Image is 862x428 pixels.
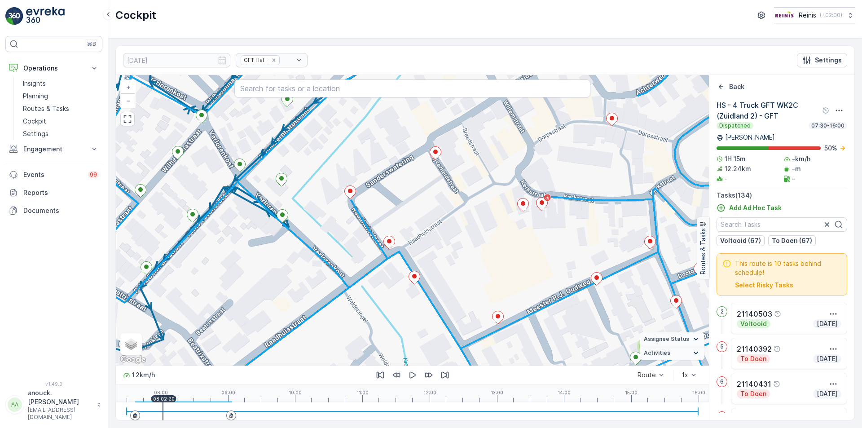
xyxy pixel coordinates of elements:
[739,319,768,328] p: Voltooid
[792,164,801,173] p: -m
[558,390,571,395] p: 14:00
[797,53,847,67] button: Settings
[774,10,795,20] img: Reinis-Logo-Vrijstaand_Tekengebied-1-copy2_aBO4n7j.png
[221,390,235,395] p: 09:00
[772,236,812,245] p: To Doen (67)
[640,332,704,346] summary: Assignee Status
[118,354,148,366] img: Google
[815,56,842,65] p: Settings
[5,7,23,25] img: logo
[625,390,638,395] p: 15:00
[23,206,99,215] p: Documents
[735,259,841,277] span: This route is 10 tasks behind schedule!
[725,154,746,163] p: 1H 15m
[739,354,767,363] p: To Doen
[289,390,302,395] p: 10:00
[28,388,92,406] p: anouck.[PERSON_NAME]
[19,90,102,102] a: Planning
[729,203,782,212] p: Add Ad Hoc Task
[153,396,175,402] p: 08:02:20
[87,40,96,48] p: ⌘B
[719,413,725,420] p: 12
[792,174,795,183] p: -
[824,144,837,153] p: 50 %
[721,308,724,315] p: 2
[126,83,130,91] span: +
[792,154,810,163] p: -km/h
[123,53,230,67] input: dd/mm/yyyy
[774,310,781,318] div: Help Tooltip Icon
[725,164,751,173] p: 12.24km
[720,343,724,350] p: 5
[717,203,782,212] a: Add Ad Hoc Task
[23,188,99,197] p: Reports
[23,170,83,179] p: Events
[773,380,780,388] div: Help Tooltip Icon
[19,77,102,90] a: Insights
[816,319,839,328] p: [DATE]
[699,228,708,274] p: Routes & Tasks
[717,217,847,232] input: Search Tasks
[725,133,775,142] p: [PERSON_NAME]
[121,80,135,94] a: Zoom In
[23,92,48,101] p: Planning
[739,389,767,398] p: To Doen
[5,381,102,387] span: v 1.49.0
[19,115,102,128] a: Cockpit
[640,346,704,360] summary: Activities
[8,397,22,412] div: AA
[154,390,168,395] p: 08:00
[491,390,503,395] p: 13:00
[810,122,845,129] p: 07:30-16:00
[774,7,855,23] button: Reinis(+02:00)
[28,406,92,421] p: [EMAIL_ADDRESS][DOMAIN_NAME]
[768,235,816,246] button: To Doen (67)
[638,371,656,379] div: Route
[121,94,135,107] a: Zoom Out
[644,349,670,357] span: Activities
[115,8,156,22] p: Cockpit
[23,64,84,73] p: Operations
[735,281,793,290] button: Select Risky Tasks
[126,97,131,104] span: −
[729,82,744,91] p: Back
[90,171,97,178] p: 99
[720,236,761,245] p: Voltooid (67)
[23,79,46,88] p: Insights
[26,7,65,25] img: logo_light-DOdMpM7g.png
[816,354,839,363] p: [DATE]
[234,79,590,97] input: Search for tasks or a location
[19,128,102,140] a: Settings
[682,371,688,379] div: 1x
[5,388,102,421] button: AAanouck.[PERSON_NAME][EMAIL_ADDRESS][DOMAIN_NAME]
[5,166,102,184] a: Events99
[820,12,842,19] p: ( +02:00 )
[717,82,744,91] a: Back
[737,309,772,319] p: 21140503
[774,345,781,353] div: Help Tooltip Icon
[737,344,772,354] p: 21140392
[5,140,102,158] button: Engagement
[725,174,728,183] p: -
[118,354,148,366] a: Open this area in Google Maps (opens a new window)
[644,335,689,343] span: Assignee Status
[23,117,46,126] p: Cockpit
[423,390,436,395] p: 12:00
[23,145,84,154] p: Engagement
[356,390,369,395] p: 11:00
[19,102,102,115] a: Routes & Tasks
[799,11,816,20] p: Reinis
[5,202,102,220] a: Documents
[5,59,102,77] button: Operations
[717,100,820,121] p: HS - 4 Truck GFT WK2C (Zuidland 2) - GFT
[737,379,771,389] p: 21140431
[717,191,847,200] p: Tasks ( 134 )
[720,378,724,385] p: 6
[692,390,705,395] p: 16:00
[717,235,765,246] button: Voltooid (67)
[23,129,48,138] p: Settings
[816,389,839,398] p: [DATE]
[637,337,655,355] div: 2
[718,122,752,129] p: Dispatched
